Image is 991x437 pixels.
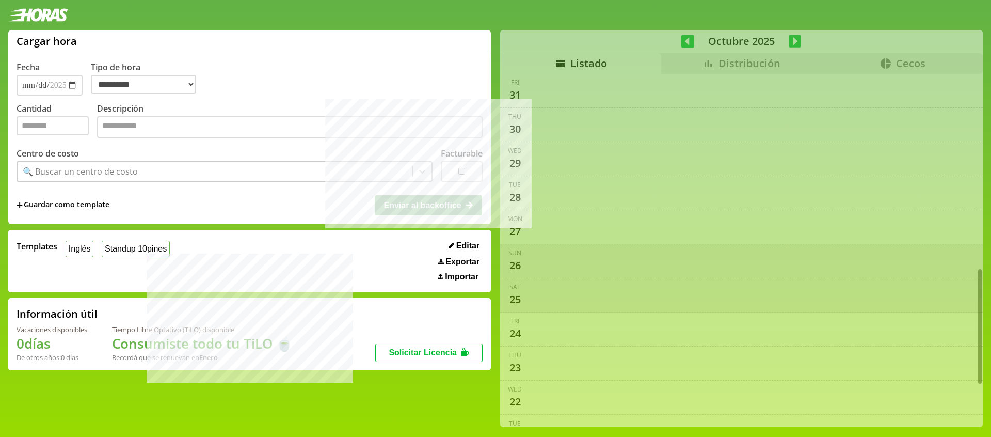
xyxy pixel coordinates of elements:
div: Tiempo Libre Optativo (TiLO) disponible [112,325,293,334]
span: Templates [17,241,57,252]
span: +Guardar como template [17,199,109,211]
label: Cantidad [17,103,97,141]
label: Fecha [17,61,40,73]
label: Tipo de hora [91,61,204,96]
div: 🔍 Buscar un centro de costo [23,166,138,177]
h1: 0 días [17,334,87,353]
div: Vacaciones disponibles [17,325,87,334]
span: Importar [445,272,478,282]
span: + [17,199,23,211]
textarea: Descripción [97,116,483,138]
button: Standup 10pines [102,241,170,257]
button: Exportar [435,257,483,267]
h2: Información útil [17,307,98,321]
input: Cantidad [17,116,89,135]
span: Exportar [445,257,479,267]
div: Recordá que se renuevan en [112,353,293,362]
label: Descripción [97,103,483,141]
div: De otros años: 0 días [17,353,87,362]
button: Inglés [66,241,93,257]
label: Facturable [441,148,483,159]
span: Solicitar Licencia [389,348,457,357]
span: Editar [456,241,479,251]
button: Solicitar Licencia [375,344,483,362]
button: Editar [445,241,483,251]
h1: Cargar hora [17,34,77,48]
h1: Consumiste todo tu TiLO 🍵 [112,334,293,353]
select: Tipo de hora [91,75,196,94]
b: Enero [199,353,218,362]
label: Centro de costo [17,148,79,159]
img: logotipo [8,8,68,22]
